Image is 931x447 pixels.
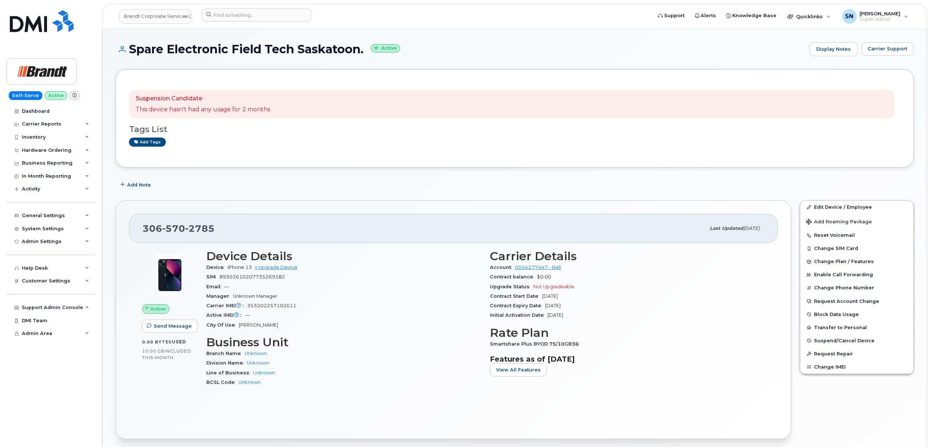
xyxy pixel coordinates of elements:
span: [PERSON_NAME] [239,322,278,328]
button: Request Repair [800,347,914,361]
span: Carrier Support [868,45,908,52]
button: Carrier Support [862,42,914,55]
h3: Device Details [206,250,481,263]
span: — [245,312,250,318]
button: Add Roaming Package [800,214,914,229]
span: $0.00 [537,274,551,280]
span: included this month [142,348,191,360]
span: Initial Activation Date [490,312,548,318]
span: Account [490,265,515,270]
span: Contract Start Date [490,293,542,299]
a: Unknown [238,379,261,385]
button: Change Plan / Features [800,255,914,268]
button: Request Account Change [800,295,914,308]
a: Edit Device / Employee [800,201,914,214]
span: Add Roaming Package [806,219,872,226]
a: Add tags [129,138,166,147]
a: Unknown [247,360,269,366]
span: [DATE] [548,312,563,318]
a: Unknown [253,370,275,375]
button: View All Features [490,363,547,377]
h3: Business Unit [206,336,481,349]
button: Suspend/Cancel Device [800,334,914,347]
span: — [224,284,229,289]
button: Add Note [116,178,157,192]
button: Change Phone Number [800,281,914,294]
button: Block Data Usage [800,308,914,321]
h3: Carrier Details [490,250,765,263]
span: [DATE] [542,293,558,299]
span: iPhone 13 [227,265,252,270]
span: Unknown Manager [233,293,277,299]
a: + Upgrade Device [255,265,297,270]
span: Active IMEI [206,312,245,318]
p: This device hasn't had any usage for 2 months [136,105,270,114]
span: used [172,339,186,344]
a: Unknown [245,351,267,356]
button: Send Message [142,320,198,333]
span: View All Features [496,366,541,373]
h3: Rate Plan [490,326,765,339]
span: 89302610207735269182 [219,274,285,280]
h3: Features as of [DATE] [490,355,765,363]
a: Display Notes [810,42,858,56]
span: Send Message [154,323,192,330]
span: Smartshare Plus BYOD 75/10GB36 [490,341,583,347]
span: Contract balance [490,274,537,280]
h3: Tags List [129,125,900,134]
span: 2785 [185,223,215,234]
span: Device [206,265,227,270]
p: Suspension Candidate [136,95,270,103]
span: Enable Call Forwarding [814,272,873,278]
span: Change Plan / Features [814,259,874,265]
span: 570 [162,223,185,234]
span: Line of Business [206,370,253,375]
span: [DATE] [545,303,561,308]
span: Email [206,284,224,289]
img: image20231002-3703462-1ig824h.jpeg [148,253,192,297]
span: 306 [143,223,215,234]
span: 353202257102611 [247,303,296,308]
span: BCSL Code [206,379,238,385]
h1: Spare Electronic Field Tech Saskatoon. [116,43,806,55]
span: Add Note [127,181,151,188]
span: 10.00 GB [142,348,165,354]
span: City Of Use [206,322,239,328]
span: Not Upgradeable [533,284,574,289]
span: 0.00 Bytes [142,339,172,344]
span: Suspend/Cancel Device [814,338,875,343]
small: Active [371,44,400,53]
button: Change IMEI [800,361,914,374]
a: 0554277447 - Bell [515,265,561,270]
span: SIM [206,274,219,280]
span: Upgrade Status [490,284,533,289]
span: Contract Expiry Date [490,303,545,308]
button: Transfer to Personal [800,321,914,334]
span: Last updated [710,226,744,231]
span: Active [151,305,166,312]
button: Change SIM Card [800,242,914,255]
span: Manager [206,293,233,299]
span: Branch Name [206,351,245,356]
button: Enable Call Forwarding [800,268,914,281]
span: Division Name [206,360,247,366]
span: [DATE] [744,226,760,231]
button: Reset Voicemail [800,229,914,242]
span: Carrier IMEI [206,303,247,308]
